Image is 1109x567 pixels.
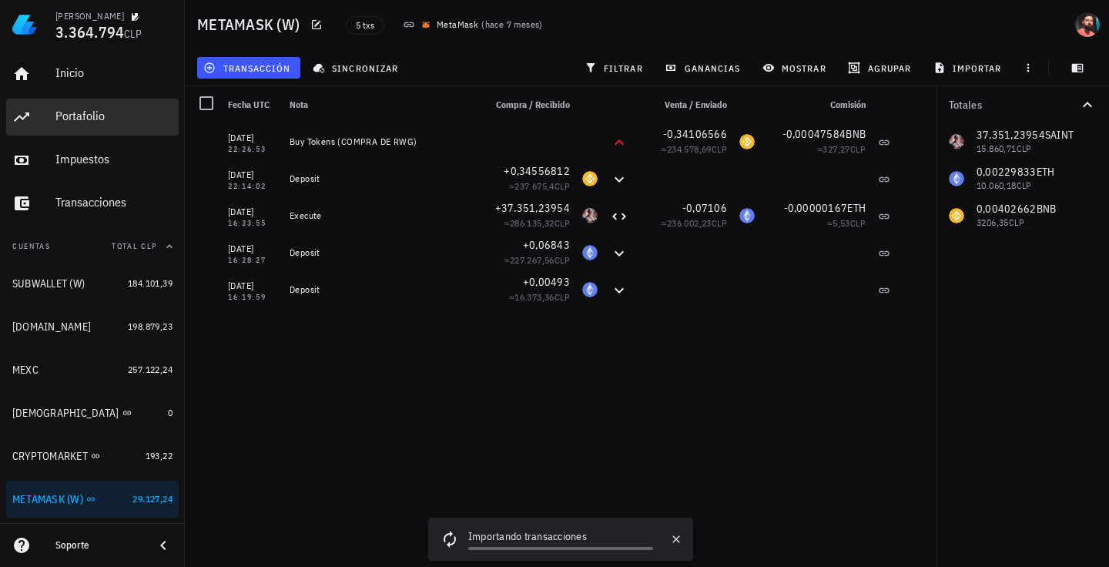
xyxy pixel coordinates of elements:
div: [DEMOGRAPHIC_DATA] [12,407,119,420]
span: importar [936,62,1002,74]
div: ETH-icon [739,208,755,223]
a: SUBWALLET (W) 184.101,39 [6,265,179,302]
span: 184.101,39 [128,277,173,289]
a: [DOMAIN_NAME] 198.879,23 [6,308,179,345]
div: [PERSON_NAME] [55,10,124,22]
span: 5,53 [833,217,850,229]
button: sincronizar [307,57,408,79]
img: LedgiFi [12,12,37,37]
div: 16:19:59 [228,294,277,301]
span: CLP [850,143,866,155]
span: ETH [847,201,866,215]
span: 327,27 [823,143,849,155]
div: [DATE] [228,278,277,294]
span: CLP [554,180,570,192]
span: +0,06843 [523,238,570,252]
span: filtrar [588,62,643,74]
span: transacción [206,62,290,74]
span: -0,00000167 [784,201,848,215]
a: Impuestos [6,142,179,179]
span: hace 7 meses [485,18,540,30]
span: mostrar [766,62,826,74]
span: -0,34106566 [663,127,727,141]
div: BNB-icon [582,171,598,186]
span: agrupar [851,62,911,74]
span: 227.267,56 [510,254,554,266]
div: 16:33:55 [228,220,277,227]
div: Execute [290,210,471,222]
span: 0 [168,407,173,418]
div: Nota [283,86,477,123]
a: METAMASK (W) 29.127,24 [6,481,179,518]
span: 236.002,23 [667,217,712,229]
span: -0,07106 [682,201,727,215]
button: ganancias [658,57,750,79]
span: 29.127,24 [132,493,173,505]
span: CLP [554,291,570,303]
span: 234.578,69 [667,143,712,155]
div: Inicio [55,65,173,80]
span: ≈ [662,143,727,155]
div: Venta / Enviado [635,86,733,123]
img: SVG_MetaMask_Icon_Color.svg [421,20,431,29]
div: MEXC [12,364,39,377]
span: 257.122,24 [128,364,173,375]
button: mostrar [756,57,836,79]
div: Portafolio [55,109,173,123]
span: Comisión [830,99,866,110]
span: +0,00493 [523,275,570,289]
button: Totales [936,86,1109,123]
button: transacción [197,57,300,79]
span: ≈ [509,180,570,192]
span: ( ) [481,17,543,32]
span: CLP [850,217,866,229]
div: Deposit [290,173,471,185]
span: +37.351,23954 [495,201,570,215]
span: Nota [290,99,308,110]
span: -0,00047584 [782,127,846,141]
span: 16.373,36 [514,291,554,303]
span: ganancias [668,62,740,74]
a: Transacciones [6,185,179,222]
div: 22:14:02 [228,183,277,190]
span: Compra / Recibido [496,99,570,110]
div: METAMASK (W) [12,493,83,506]
div: Totales [949,99,1078,110]
div: BNB-icon [739,134,755,149]
div: SAINT-icon [582,208,598,223]
div: avatar [1075,12,1100,37]
div: CRYPTOMARKET [12,450,88,463]
span: 198.879,23 [128,320,173,332]
div: Importando transacciones [468,528,653,547]
span: CLP [712,217,727,229]
button: CuentasTotal CLP [6,228,179,265]
div: [DATE] [228,241,277,257]
span: 193,22 [146,450,173,461]
span: ≈ [662,217,727,229]
h1: METAMASK (W) [197,12,306,37]
div: Comisión [761,86,872,123]
span: sincronizar [316,62,398,74]
div: Soporte [55,539,142,552]
span: Total CLP [112,241,157,251]
span: 3.364.794 [55,22,124,42]
span: ≈ [504,217,570,229]
a: Inicio [6,55,179,92]
button: importar [926,57,1011,79]
a: Portafolio [6,99,179,136]
span: CLP [712,143,727,155]
div: Transacciones [55,195,173,210]
span: 237.675,4 [514,180,554,192]
span: +0,34556812 [504,164,570,178]
div: ETH-icon [582,245,598,260]
span: ≈ [817,143,866,155]
div: Deposit [290,247,471,259]
span: Fecha UTC [228,99,270,110]
div: Fecha UTC [222,86,283,123]
div: Buy Tokens (COMPRA DE RWG) [290,136,471,148]
div: [DATE] [228,130,277,146]
a: CRYPTOMARKET 193,22 [6,438,179,475]
div: [DATE] [228,167,277,183]
div: [DOMAIN_NAME] [12,320,91,334]
a: MEXC 257.122,24 [6,351,179,388]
